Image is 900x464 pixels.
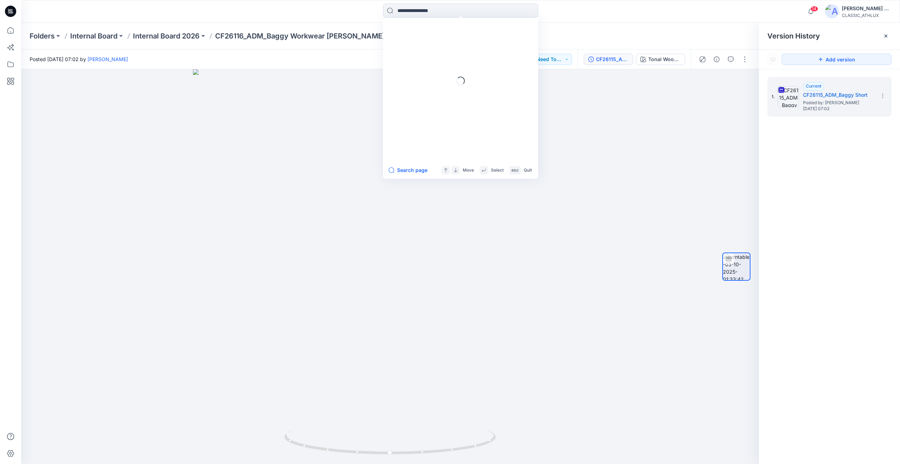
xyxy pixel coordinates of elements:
[723,253,750,280] img: turntable-03-10-2025-01:33:42
[133,31,200,41] a: Internal Board 2026
[491,167,504,174] p: Select
[782,54,892,65] button: Add version
[636,54,685,65] button: Tonal Woodland Camo Chocolate Fudge
[70,31,117,41] a: Internal Board
[511,167,519,174] p: esc
[87,56,128,62] a: [PERSON_NAME]
[30,55,128,63] span: Posted [DATE] 07:02 by
[803,99,874,106] span: Posted by: Chantal Athlux
[772,94,775,100] span: 1.
[596,55,628,63] div: CF26115_ADM_Baggy Short
[389,166,427,174] button: Search page
[30,31,55,41] a: Folders
[584,54,633,65] button: CF26115_ADM_Baggy Short
[711,54,722,65] button: Details
[524,167,532,174] p: Quit
[803,106,874,111] span: [DATE] 07:02
[767,32,820,40] span: Version History
[767,54,779,65] button: Show Hidden Versions
[842,13,891,18] div: CLASSIC_ATHLUX
[810,6,818,12] span: 14
[463,167,474,174] p: Move
[215,31,385,41] p: CF26116_ADM_Baggy Workwear [PERSON_NAME]
[803,91,874,99] h5: CF26115_ADM_Baggy Short
[842,4,891,13] div: [PERSON_NAME] Cfai
[806,83,821,89] span: Current
[883,33,889,39] button: Close
[825,4,839,18] img: avatar
[648,55,681,63] div: Tonal Woodland Camo Chocolate Fudge
[778,86,799,107] img: CF26115_ADM_Baggy Short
